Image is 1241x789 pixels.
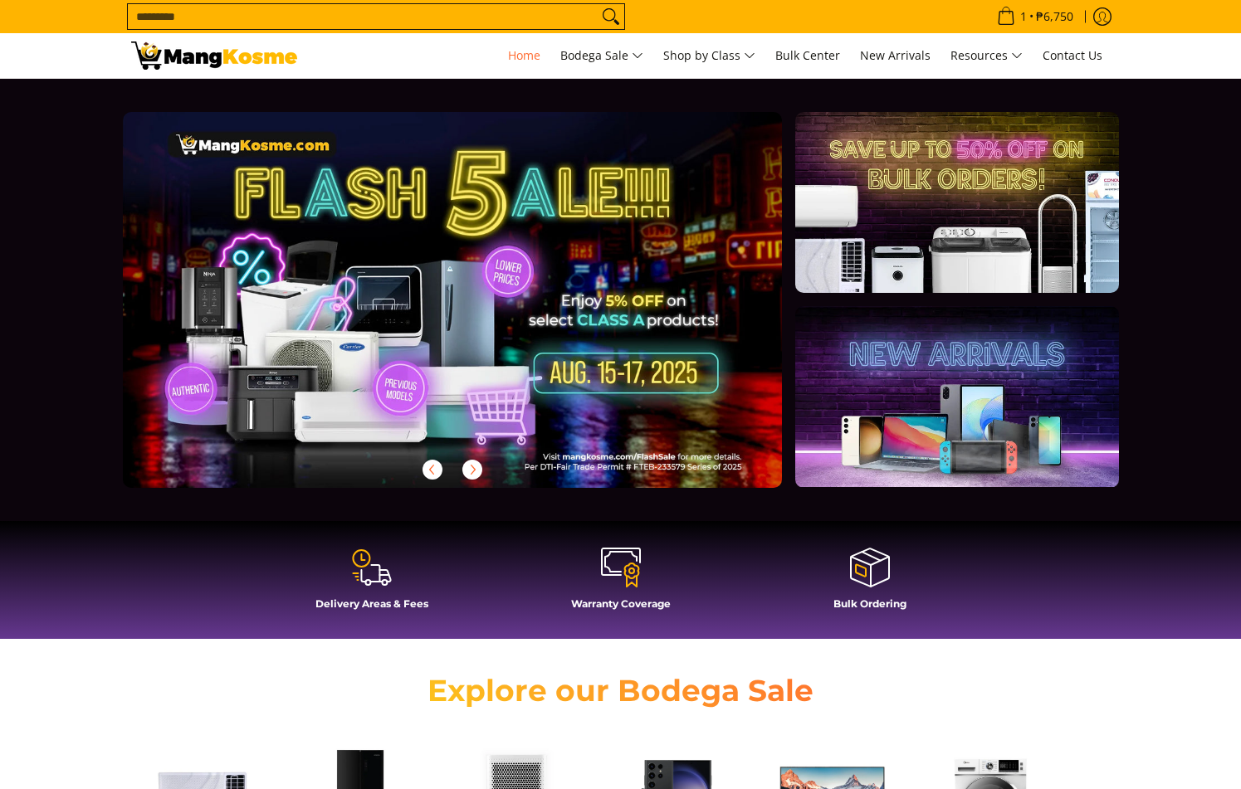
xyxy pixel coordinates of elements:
[992,7,1078,26] span: •
[314,33,1111,78] nav: Main Menu
[1018,11,1029,22] span: 1
[256,546,488,622] a: Delivery Areas & Fees
[505,597,737,610] h4: Warranty Coverage
[655,33,764,78] a: Shop by Class
[598,4,624,29] button: Search
[256,597,488,610] h4: Delivery Areas & Fees
[754,546,986,622] a: Bulk Ordering
[508,47,540,63] span: Home
[775,47,840,63] span: Bulk Center
[767,33,848,78] a: Bulk Center
[552,33,652,78] a: Bodega Sale
[950,46,1023,66] span: Resources
[131,41,297,70] img: Mang Kosme: Your Home Appliances Warehouse Sale Partner!
[1033,11,1076,22] span: ₱6,750
[942,33,1031,78] a: Resources
[560,46,643,66] span: Bodega Sale
[454,451,491,488] button: Next
[754,597,986,610] h4: Bulk Ordering
[663,46,755,66] span: Shop by Class
[852,33,939,78] a: New Arrivals
[1043,47,1102,63] span: Contact Us
[860,47,931,63] span: New Arrivals
[1034,33,1111,78] a: Contact Us
[414,451,451,488] button: Previous
[380,672,862,709] h2: Explore our Bodega Sale
[123,112,836,514] a: More
[505,546,737,622] a: Warranty Coverage
[500,33,549,78] a: Home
